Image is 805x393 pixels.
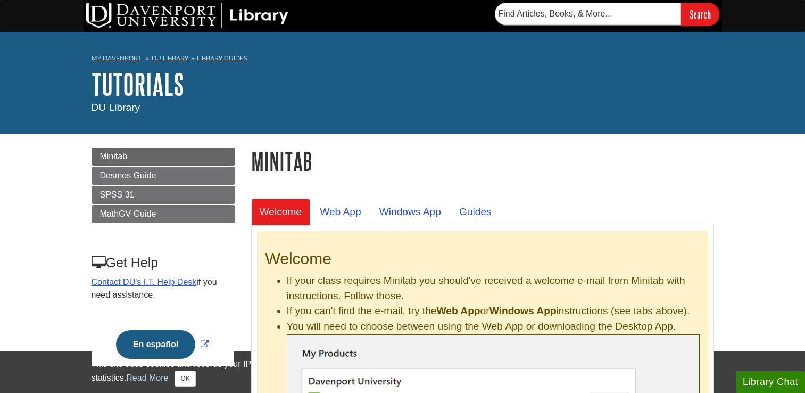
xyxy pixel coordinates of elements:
a: Windows App [371,199,450,225]
span: DU Library [92,102,140,113]
li: If your class requires Minitab you should've received a welcome e-mail from Minitab with instruct... [287,273,700,304]
h1: Minitab [251,148,714,175]
img: DU Library [86,3,288,28]
span: Minitab [100,152,128,161]
button: En español [116,330,195,359]
button: Library Chat [736,371,805,393]
span: MathGV Guide [100,209,156,218]
div: Guide Page Menu [92,148,235,377]
input: Find Articles, Books, & More... [495,3,681,25]
form: Searches DU Library's articles, books, and more [495,3,719,26]
b: Windows App [489,305,557,316]
a: Minitab [92,148,235,166]
li: If you can't find the e-mail, try the or instructions (see tabs above). [287,304,700,319]
a: SPSS 31 [92,186,235,204]
a: Tutorials [92,68,184,101]
input: Search [681,3,719,26]
a: Desmos Guide [92,167,235,185]
a: Link opens in new window [113,340,212,349]
a: Guides [451,199,500,225]
a: Library Guides [197,54,247,62]
b: Web App [437,305,480,316]
a: My Davenport [92,54,141,63]
a: Welcome [251,199,311,225]
nav: breadcrumb [92,51,714,68]
a: DU Library [152,54,188,62]
span: Desmos Guide [100,171,156,180]
a: Contact DU's I.T. Help Desk [92,277,197,286]
h2: Welcome [265,250,700,268]
p: if you need assistance. [92,276,234,301]
span: SPSS 31 [100,190,135,199]
h3: Get Help [92,255,234,271]
a: MathGV Guide [92,205,235,223]
a: Web App [311,199,370,225]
